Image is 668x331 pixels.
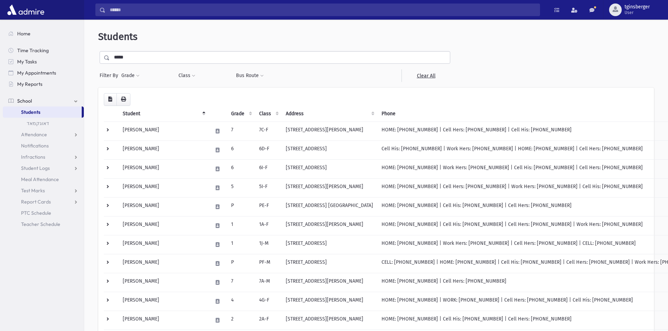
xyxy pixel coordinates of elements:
a: My Appointments [3,67,84,78]
a: Time Tracking [3,45,84,56]
td: [STREET_ADDRESS] [282,235,377,254]
span: Students [21,109,40,115]
td: 1A-F [255,216,282,235]
td: PE-F [255,197,282,216]
th: Address: activate to sort column ascending [282,106,377,122]
a: My Tasks [3,56,84,67]
span: My Appointments [17,70,56,76]
span: Notifications [21,143,49,149]
td: 6 [227,159,255,178]
button: Class [178,69,196,82]
td: 4 [227,292,255,311]
td: [PERSON_NAME] [119,140,208,159]
span: Filter By [100,72,121,79]
td: 2 [227,311,255,330]
span: My Reports [17,81,42,87]
td: 4G-F [255,292,282,311]
td: [STREET_ADDRESS][PERSON_NAME] [282,292,377,311]
td: P [227,254,255,273]
a: Notifications [3,140,84,151]
a: דאוגקמאד [3,118,84,129]
td: 1 [227,216,255,235]
td: 6I-F [255,159,282,178]
td: [PERSON_NAME] [119,235,208,254]
td: [PERSON_NAME] [119,273,208,292]
button: Grade [121,69,140,82]
span: My Tasks [17,58,37,65]
a: Student Logs [3,163,84,174]
td: [PERSON_NAME] [119,311,208,330]
a: School [3,95,84,106]
td: [PERSON_NAME] [119,178,208,197]
span: Infractions [21,154,45,160]
th: Class: activate to sort column ascending [255,106,282,122]
a: Clear All [402,69,450,82]
span: Report Cards [21,199,51,205]
td: [STREET_ADDRESS][PERSON_NAME] [282,273,377,292]
td: 5 [227,178,255,197]
span: Attendance [21,131,47,138]
td: 1 [227,235,255,254]
th: Grade: activate to sort column ascending [227,106,255,122]
button: Bus Route [236,69,264,82]
img: AdmirePro [6,3,46,17]
th: Student: activate to sort column descending [119,106,208,122]
button: Print [116,93,130,106]
a: Infractions [3,151,84,163]
td: [PERSON_NAME] [119,122,208,140]
a: Test Marks [3,185,84,196]
td: [STREET_ADDRESS][PERSON_NAME] [282,122,377,140]
a: PTC Schedule [3,207,84,219]
td: 7 [227,122,255,140]
span: Home [17,30,31,37]
td: 2A-F [255,311,282,330]
a: Home [3,28,84,39]
td: [PERSON_NAME] [119,254,208,273]
td: [PERSON_NAME] [119,197,208,216]
input: Search [106,4,540,16]
span: Meal Attendance [21,176,59,182]
a: My Reports [3,78,84,90]
td: 7A-M [255,273,282,292]
span: School [17,98,32,104]
span: PTC Schedule [21,210,51,216]
td: [PERSON_NAME] [119,159,208,178]
td: [STREET_ADDRESS][PERSON_NAME] [282,311,377,330]
a: Students [3,106,82,118]
span: Time Tracking [17,47,49,54]
td: [PERSON_NAME] [119,216,208,235]
td: [PERSON_NAME] [119,292,208,311]
a: Teacher Schedule [3,219,84,230]
button: CSV [104,93,117,106]
a: Report Cards [3,196,84,207]
td: [STREET_ADDRESS] [282,254,377,273]
a: Meal Attendance [3,174,84,185]
td: 7C-F [255,122,282,140]
td: [STREET_ADDRESS] [GEOGRAPHIC_DATA] [282,197,377,216]
span: Students [98,31,137,42]
td: 7 [227,273,255,292]
span: tginsberger [625,4,650,10]
span: Student Logs [21,165,50,171]
td: 1J-M [255,235,282,254]
span: Test Marks [21,187,45,194]
span: Teacher Schedule [21,221,60,227]
span: User [625,10,650,15]
td: P [227,197,255,216]
td: 6 [227,140,255,159]
td: 5I-F [255,178,282,197]
td: [STREET_ADDRESS] [282,140,377,159]
td: [STREET_ADDRESS] [282,159,377,178]
td: [STREET_ADDRESS][PERSON_NAME] [282,178,377,197]
td: 6D-F [255,140,282,159]
td: [STREET_ADDRESS][PERSON_NAME] [282,216,377,235]
td: PF-M [255,254,282,273]
a: Attendance [3,129,84,140]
